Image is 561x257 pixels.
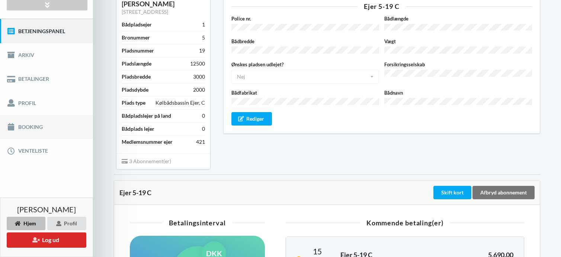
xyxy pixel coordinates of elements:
[384,38,532,45] label: Vægt
[231,15,379,22] label: Police nr.
[7,232,86,248] button: Log ud
[202,34,205,41] div: 5
[122,47,154,54] div: Pladsnummer
[122,125,154,133] div: Bådplads lejer
[231,61,379,68] label: Ønskes pladsen udlejet?
[122,138,173,146] div: Medlemsnummer ejer
[311,247,323,255] div: 15
[202,125,205,133] div: 0
[196,138,205,146] div: 421
[193,73,205,80] div: 3000
[384,61,532,68] label: Forsikringsselskab
[472,186,535,199] div: Afbryd abonnement
[122,21,152,28] div: Bådpladsejer
[7,217,45,230] div: Hjem
[122,60,151,67] div: Pladslængde
[119,189,432,196] div: Ejer 5-19 C
[231,38,379,45] label: Bådbredde
[231,112,272,126] div: Rediger
[202,112,205,120] div: 0
[156,99,205,107] div: Kølbådsbassin Ejer, C
[199,47,205,54] div: 19
[122,73,151,80] div: Pladsbredde
[384,15,532,22] label: Bådlængde
[130,219,265,226] div: Betalingsinterval
[47,217,86,230] div: Profil
[17,206,76,213] span: [PERSON_NAME]
[122,9,168,15] a: [STREET_ADDRESS]
[384,89,532,96] label: Bådnavn
[202,21,205,28] div: 1
[231,3,532,10] div: Ejer 5-19 C
[286,219,525,226] div: Kommende betaling(er)
[433,186,471,199] div: Skift kort
[193,86,205,93] div: 2000
[122,158,171,164] span: 3 Abonnement(er)
[231,89,379,96] label: Bådfabrikat
[122,112,171,120] div: Bådpladslejer på land
[122,99,145,107] div: Plads type
[122,34,150,41] div: Bronummer
[122,86,148,93] div: Pladsdybde
[190,60,205,67] div: 12500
